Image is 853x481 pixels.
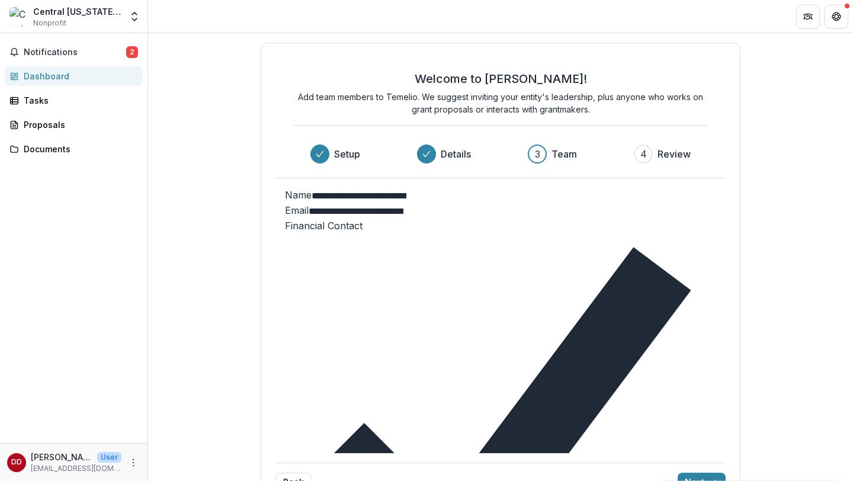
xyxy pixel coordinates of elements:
[5,43,143,62] button: Notifications2
[126,456,140,470] button: More
[126,5,143,28] button: Open entity switcher
[285,220,363,232] span: Financial Contact
[31,451,92,463] p: [PERSON_NAME]
[535,147,540,161] div: 3
[441,147,471,161] h3: Details
[126,46,138,58] span: 2
[24,70,133,82] div: Dashboard
[293,91,708,116] p: Add team members to Temelio. We suggest inviting your entity's leadership, plus anyone who works ...
[796,5,820,28] button: Partners
[31,463,121,474] p: [EMAIL_ADDRESS][DOMAIN_NAME]
[24,143,133,155] div: Documents
[551,147,577,161] h3: Team
[24,94,133,107] div: Tasks
[285,204,309,216] label: Email
[97,452,121,463] p: User
[5,91,143,110] a: Tasks
[334,147,360,161] h3: Setup
[24,47,126,57] span: Notifications
[640,147,647,161] div: 4
[9,7,28,26] img: Central Vermont Habitat for Humanity
[5,66,143,86] a: Dashboard
[415,72,587,86] h2: Welcome to [PERSON_NAME]!
[24,118,133,131] div: Proposals
[5,115,143,134] a: Proposals
[658,147,691,161] h3: Review
[825,5,848,28] button: Get Help
[5,139,143,159] a: Documents
[310,145,691,163] div: Progress
[11,458,22,466] div: Diane Debella
[33,5,121,18] div: Central [US_STATE] Habitat for Humanity
[33,18,66,28] span: Nonprofit
[285,189,312,201] label: Name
